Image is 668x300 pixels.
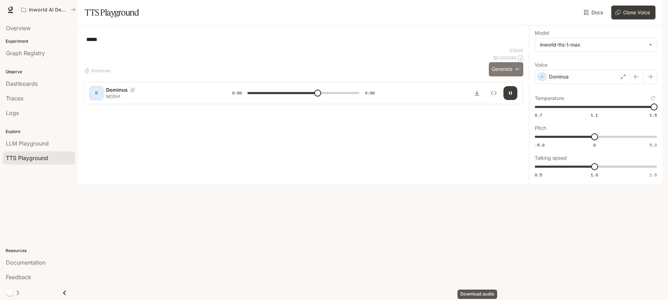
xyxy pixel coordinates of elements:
[582,6,606,19] a: Docs
[593,142,596,148] span: 0
[106,93,215,99] p: MOSH!
[535,126,546,131] p: Pitch
[91,87,102,99] div: D
[487,86,501,100] button: Inspect
[535,172,542,178] span: 0.5
[650,112,657,118] span: 1.5
[489,62,523,76] button: Generate⌘⏎
[535,142,544,148] span: -5.0
[29,7,68,13] p: Inworld AI Demos
[535,31,549,35] p: Model
[515,67,520,72] p: ⌘⏎
[535,112,542,118] span: 0.7
[535,96,564,101] p: Temperature
[591,112,598,118] span: 1.1
[509,48,523,53] p: 5 / 1000
[232,90,242,97] span: 0:00
[649,94,657,102] button: Reset to default
[650,172,657,178] span: 1.5
[611,6,655,19] button: Clone Voice
[458,290,497,299] div: Download audio
[535,62,547,67] p: Voice
[591,172,598,178] span: 1.0
[549,73,568,80] p: Dominus
[470,86,484,100] button: Download audio
[128,88,137,92] button: Copy Voice ID
[540,41,645,48] div: inworld-tts-1-max
[493,55,516,61] p: $ 0.000050
[85,6,139,19] h1: TTS Playground
[535,156,567,160] p: Talking speed
[18,3,79,17] button: All workspaces
[650,142,657,148] span: 5.0
[106,86,128,93] p: Dominus
[365,90,375,97] span: 0:00
[535,38,657,51] div: inworld-tts-1-max
[83,65,113,76] button: Shortcuts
